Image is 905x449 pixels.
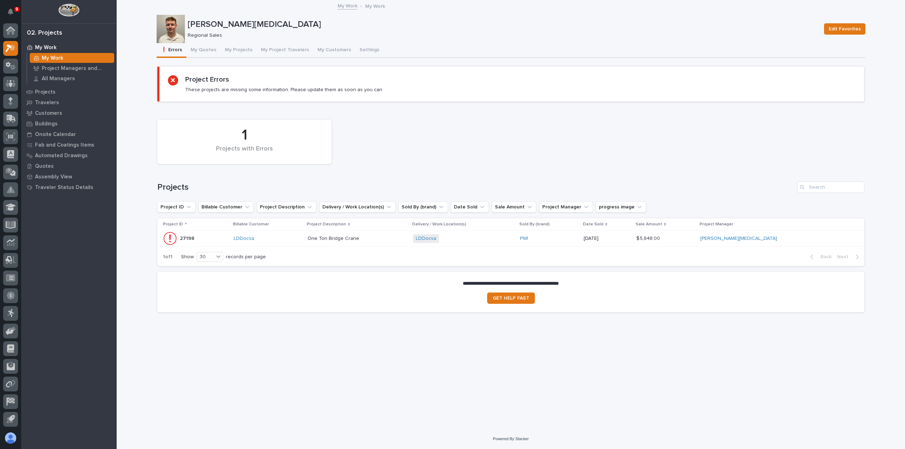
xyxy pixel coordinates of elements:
[169,145,320,160] div: Projects with Errors
[355,43,384,58] button: Settings
[35,121,58,127] p: Buildings
[234,236,254,242] a: LDDocsa
[35,100,59,106] p: Travelers
[21,161,117,171] a: Quotes
[700,236,777,242] a: [PERSON_NAME][MEDICAL_DATA]
[21,140,117,150] a: Fab and Coatings Items
[636,234,661,242] p: $ 5,848.00
[157,43,186,58] button: ❗ Errors
[157,248,178,266] p: 1 of 1
[35,174,72,180] p: Assembly View
[35,110,62,117] p: Customers
[451,201,489,213] button: Date Sold
[834,254,864,260] button: Next
[180,234,196,242] p: 27198
[21,118,117,129] a: Buildings
[157,201,195,213] button: Project ID
[188,33,816,39] p: Regional Sales
[584,236,631,242] p: [DATE]
[700,220,733,228] p: Project Manager
[257,43,313,58] button: My Project Travelers
[493,437,529,441] a: Powered By Stacker
[58,4,79,17] img: Workspace Logo
[21,150,117,161] a: Automated Drawings
[829,25,861,33] span: Edit Favorites
[185,75,229,84] h2: Project Errors
[198,201,254,213] button: Billable Customer
[797,182,864,193] input: Search
[824,23,865,35] button: Edit Favorites
[35,163,54,170] p: Quotes
[16,7,18,12] p: 9
[313,43,355,58] button: My Customers
[21,108,117,118] a: Customers
[35,89,56,95] p: Projects
[188,19,818,30] p: [PERSON_NAME][MEDICAL_DATA]
[42,65,111,72] p: Project Managers and Engineers
[307,220,346,228] p: Project Description
[21,97,117,108] a: Travelers
[416,236,436,242] a: LDDocsa
[157,182,794,193] h1: Projects
[636,220,662,228] p: Sale Amount
[21,171,117,182] a: Assembly View
[412,220,466,228] p: Delivery / Work Location(s)
[493,296,529,301] span: GET HELP FAST
[186,43,221,58] button: My Quotes
[9,8,18,20] div: Notifications9
[338,1,357,10] a: My Work
[157,231,864,247] tr: 2719827198 LDDocsa One Ton Bridge CraneOne Ton Bridge Crane LDDocsa PWI [DATE]$ 5,848.00$ 5,848.0...
[319,201,396,213] button: Delivery / Work Location(s)
[169,126,320,144] div: 1
[27,29,62,37] div: 02. Projects
[539,201,593,213] button: Project Manager
[27,63,117,73] a: Project Managers and Engineers
[181,254,194,260] p: Show
[35,153,88,159] p: Automated Drawings
[487,293,535,304] a: GET HELP FAST
[21,182,117,193] a: Traveler Status Details
[519,220,550,228] p: Sold By (brand)
[805,254,834,260] button: Back
[35,45,57,51] p: My Work
[163,220,183,228] p: Project ID
[21,42,117,53] a: My Work
[583,220,603,228] p: Date Sold
[21,129,117,140] a: Onsite Calendar
[3,431,18,445] button: users-avatar
[596,201,646,213] button: progress image
[3,4,18,19] button: Notifications
[42,76,75,82] p: All Managers
[816,254,831,260] span: Back
[21,87,117,97] a: Projects
[35,142,94,148] p: Fab and Coatings Items
[398,201,448,213] button: Sold By (brand)
[308,234,361,242] p: One Ton Bridge Crane
[492,201,536,213] button: Sale Amount
[35,184,93,191] p: Traveler Status Details
[197,253,214,261] div: 30
[185,87,383,93] p: These projects are missing some information. Please update them as soon as you can.
[520,236,528,242] a: PWI
[35,131,76,138] p: Onsite Calendar
[233,220,269,228] p: Billable Customer
[42,55,63,61] p: My Work
[226,254,266,260] p: records per page
[27,73,117,83] a: All Managers
[837,254,853,260] span: Next
[257,201,316,213] button: Project Description
[221,43,257,58] button: My Projects
[27,53,117,63] a: My Work
[365,2,385,10] p: My Work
